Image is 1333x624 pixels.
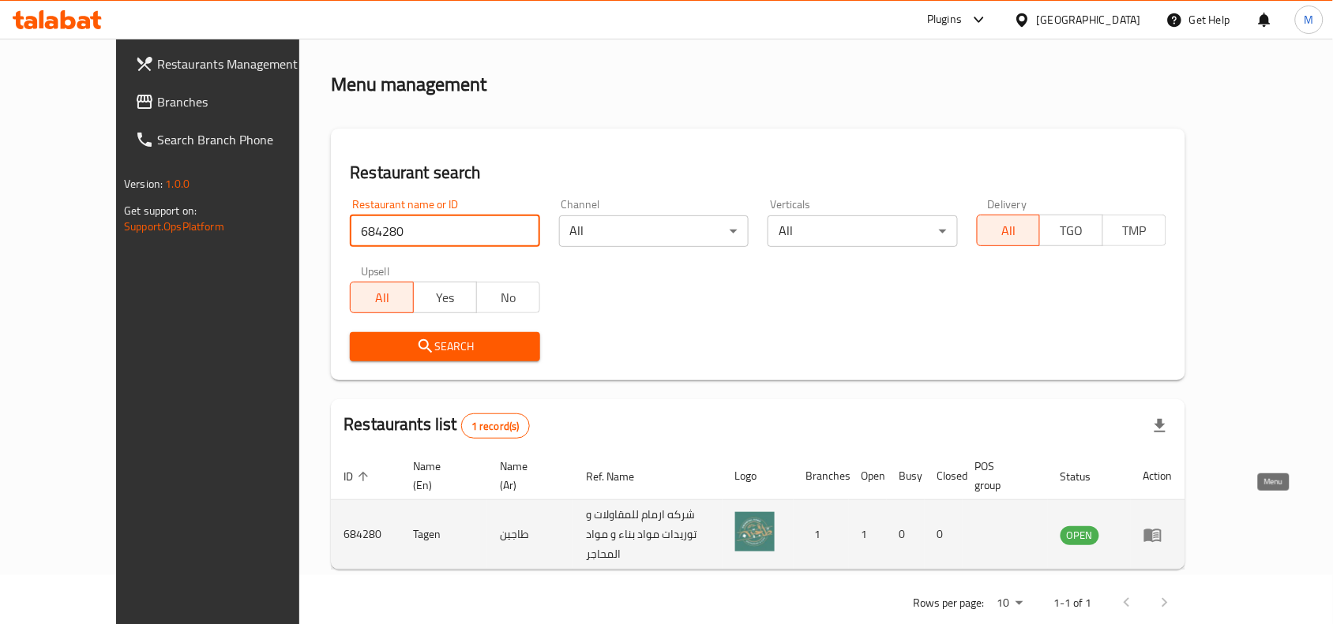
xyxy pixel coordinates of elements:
span: ID [344,467,374,486]
label: Delivery [988,199,1027,210]
th: Logo [723,452,794,500]
span: Restaurants Management [157,54,326,73]
span: 1 record(s) [462,419,529,434]
button: All [350,282,414,313]
button: TMP [1102,215,1166,246]
td: طاجين [487,500,573,570]
div: [GEOGRAPHIC_DATA] [1037,11,1141,28]
td: Tagen [400,500,487,570]
div: All [768,215,957,247]
span: Yes [420,286,471,309]
th: Action [1131,452,1185,500]
p: 1-1 of 1 [1054,593,1092,613]
input: Search for restaurant name or ID.. [350,215,539,247]
span: Branches [157,92,326,111]
td: 0 [925,500,963,570]
label: Upsell [361,266,390,277]
div: All [559,215,749,247]
span: TGO [1046,219,1097,242]
span: POS group [975,457,1029,495]
span: Status [1061,467,1112,486]
span: All [357,286,407,309]
span: TMP [1110,219,1160,242]
a: Restaurants Management [122,45,339,83]
div: Export file [1141,407,1179,445]
th: Busy [887,452,925,500]
h2: Restaurants list [344,413,529,439]
a: Search Branch Phone [122,121,339,159]
button: Yes [413,282,477,313]
span: Get support on: [124,200,197,221]
span: Search Branch Phone [157,130,326,149]
span: No [483,286,534,309]
span: Name (Ar) [500,457,554,495]
th: Closed [925,452,963,500]
span: All [984,219,1034,242]
table: enhanced table [331,452,1185,570]
h2: Restaurant search [350,161,1166,185]
span: Version: [124,174,163,194]
td: 684280 [331,500,400,570]
span: Search [362,337,527,357]
button: Search [350,332,539,361]
th: Open [849,452,887,500]
a: Home [331,21,381,40]
span: Name (En) [413,457,468,495]
a: Support.OpsPlatform [124,216,224,237]
td: شركه ارمام للمقاولات و توريدات مواد بناء و مواد المحاجر [573,500,723,570]
button: No [476,282,540,313]
div: Plugins [927,10,962,29]
button: All [977,215,1041,246]
span: 1.0.0 [165,174,190,194]
h2: Menu management [331,72,486,97]
p: Rows per page: [914,593,985,613]
img: Tagen [735,512,775,551]
span: OPEN [1061,526,1099,544]
td: 0 [887,500,925,570]
th: Branches [794,452,849,500]
div: Rows per page: [991,592,1029,615]
span: M [1305,11,1314,28]
span: Menu management [400,21,505,40]
button: TGO [1039,215,1103,246]
td: 1 [849,500,887,570]
td: 1 [794,500,849,570]
span: Ref. Name [586,467,655,486]
li: / [388,21,393,40]
div: OPEN [1061,526,1099,545]
div: Total records count [461,413,530,439]
a: Branches [122,83,339,121]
